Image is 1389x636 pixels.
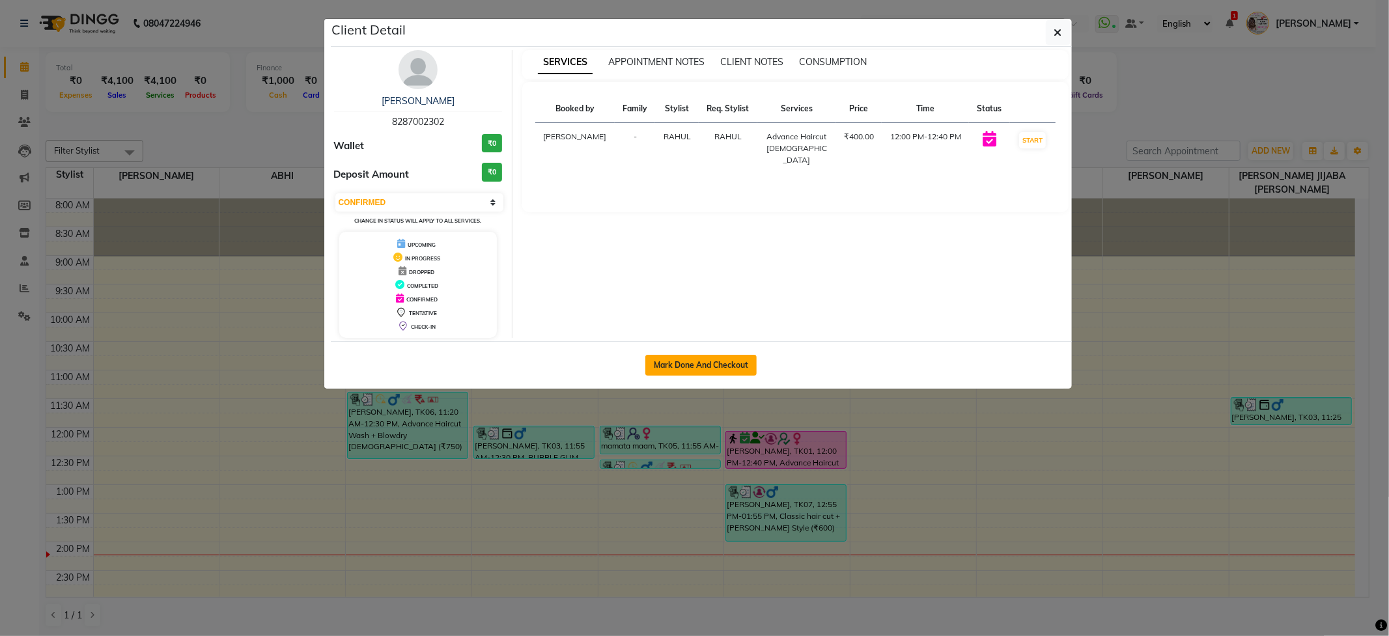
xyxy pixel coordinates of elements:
[354,217,481,224] small: Change in status will apply to all services.
[882,95,969,123] th: Time
[645,355,757,376] button: Mark Done And Checkout
[969,95,1010,123] th: Status
[482,134,502,153] h3: ₹0
[409,269,434,275] span: DROPPED
[392,116,444,128] span: 8287002302
[411,324,436,330] span: CHECK-IN
[608,56,705,68] span: APPOINTMENT NOTES
[334,167,410,182] span: Deposit Amount
[844,131,875,143] div: ₹400.00
[1019,132,1046,148] button: START
[482,163,502,182] h3: ₹0
[757,95,836,123] th: Services
[535,123,615,174] td: [PERSON_NAME]
[714,131,742,141] span: RAHUL
[407,283,438,289] span: COMPLETED
[765,131,828,166] div: Advance Haircut [DEMOGRAPHIC_DATA]
[332,20,406,40] h5: Client Detail
[664,131,691,141] span: RAHUL
[615,95,656,123] th: Family
[836,95,882,123] th: Price
[406,296,438,303] span: CONFIRMED
[655,95,699,123] th: Stylist
[408,242,436,248] span: UPCOMING
[334,139,365,154] span: Wallet
[699,95,757,123] th: Req. Stylist
[535,95,615,123] th: Booked by
[382,95,455,107] a: [PERSON_NAME]
[538,51,593,74] span: SERVICES
[615,123,656,174] td: -
[799,56,867,68] span: CONSUMPTION
[405,255,440,262] span: IN PROGRESS
[720,56,783,68] span: CLIENT NOTES
[399,50,438,89] img: avatar
[409,310,437,316] span: TENTATIVE
[882,123,969,174] td: 12:00 PM-12:40 PM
